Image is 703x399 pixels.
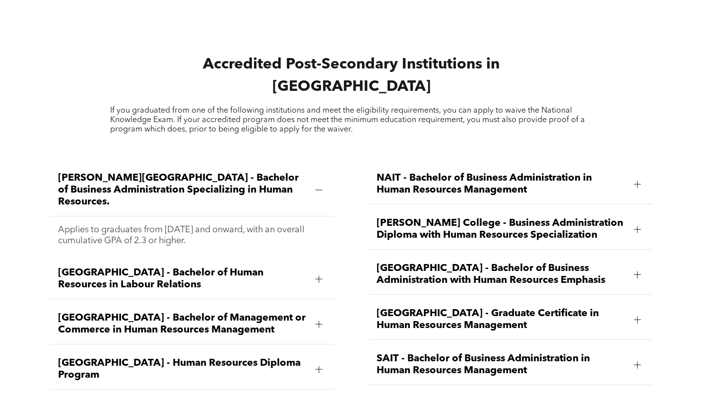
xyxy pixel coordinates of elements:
span: [GEOGRAPHIC_DATA] - Bachelor of Human Resources in Labour Relations [58,267,308,291]
span: NAIT - Bachelor of Business Administration in Human Resources Management [377,172,626,196]
span: [GEOGRAPHIC_DATA] - Bachelor of Business Administration with Human Resources Emphasis [377,263,626,286]
span: If you graduated from one of the following institutions and meet the eligibility requirements, yo... [110,107,585,133]
span: Accredited Post-Secondary Institutions in [GEOGRAPHIC_DATA] [203,57,500,94]
span: [GEOGRAPHIC_DATA] - Human Resources Diploma Program [58,357,308,381]
p: Applies to graduates from [DATE] and onward, with an overall cumulative GPA of 2.3 or higher. [58,224,326,246]
span: [GEOGRAPHIC_DATA] - Bachelor of Management or Commerce in Human Resources Management [58,312,308,336]
span: [PERSON_NAME][GEOGRAPHIC_DATA] - Bachelor of Business Administration Specializing in Human Resour... [58,172,308,208]
span: [PERSON_NAME] College - Business Administration Diploma with Human Resources Specialization [377,217,626,241]
span: SAIT - Bachelor of Business Administration in Human Resources Management [377,353,626,377]
span: [GEOGRAPHIC_DATA] - Graduate Certificate in Human Resources Management [377,308,626,332]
